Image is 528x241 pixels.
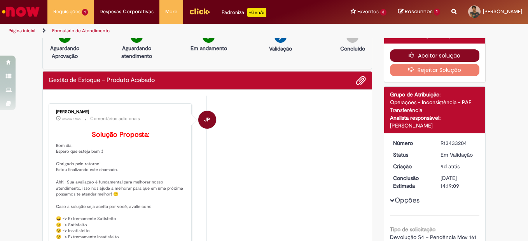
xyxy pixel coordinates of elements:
small: Comentários adicionais [90,115,140,122]
dt: Criação [387,162,435,170]
dt: Conclusão Estimada [387,174,435,190]
dt: Status [387,151,435,159]
div: Grupo de Atribuição: [390,91,480,98]
ul: Trilhas de página [6,24,346,38]
button: Rejeitar Solução [390,64,480,76]
p: Em andamento [191,44,227,52]
div: 20/08/2025 15:48:02 [441,162,477,170]
p: Validação [269,45,292,52]
p: Concluído [340,45,365,52]
b: Solução Proposta: [92,130,149,139]
time: 20/08/2025 15:48:02 [441,163,460,170]
div: Analista responsável: [390,114,480,122]
span: Favoritos [357,8,379,16]
b: Tipo de solicitação [390,226,435,233]
div: Padroniza [222,8,266,17]
h2: Gestão de Estoque – Produto Acabado Histórico de tíquete [49,77,155,84]
span: Rascunhos [405,8,433,15]
div: Jose Pereira [198,111,216,129]
span: Devolução S4 – Pendência Mov 161 [390,234,476,241]
span: More [165,8,177,16]
span: um dia atrás [62,117,80,121]
span: Requisições [53,8,80,16]
p: +GenAi [247,8,266,17]
span: 9d atrás [441,163,460,170]
div: R13433204 [441,139,477,147]
img: ServiceNow [1,4,41,19]
img: click_logo_yellow_360x200.png [189,5,210,17]
a: Página inicial [9,28,35,34]
div: Operações - Inconsistência - PAF Transferência [390,98,480,114]
span: [PERSON_NAME] [483,8,522,15]
dt: Número [387,139,435,147]
div: [DATE] 14:19:09 [441,174,477,190]
div: Em Validação [441,151,477,159]
a: Formulário de Atendimento [52,28,110,34]
p: Aguardando atendimento [118,44,156,60]
div: [PERSON_NAME] [390,122,480,129]
div: [PERSON_NAME] [56,110,185,114]
span: JP [204,110,210,129]
button: Adicionar anexos [356,75,366,86]
p: Aguardando Aprovação [46,44,84,60]
a: Rascunhos [398,8,440,16]
span: 1 [82,9,88,16]
button: Aceitar solução [390,49,480,62]
span: 1 [434,9,440,16]
time: 27/08/2025 15:30:41 [62,117,80,121]
span: 3 [380,9,387,16]
span: Despesas Corporativas [100,8,154,16]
